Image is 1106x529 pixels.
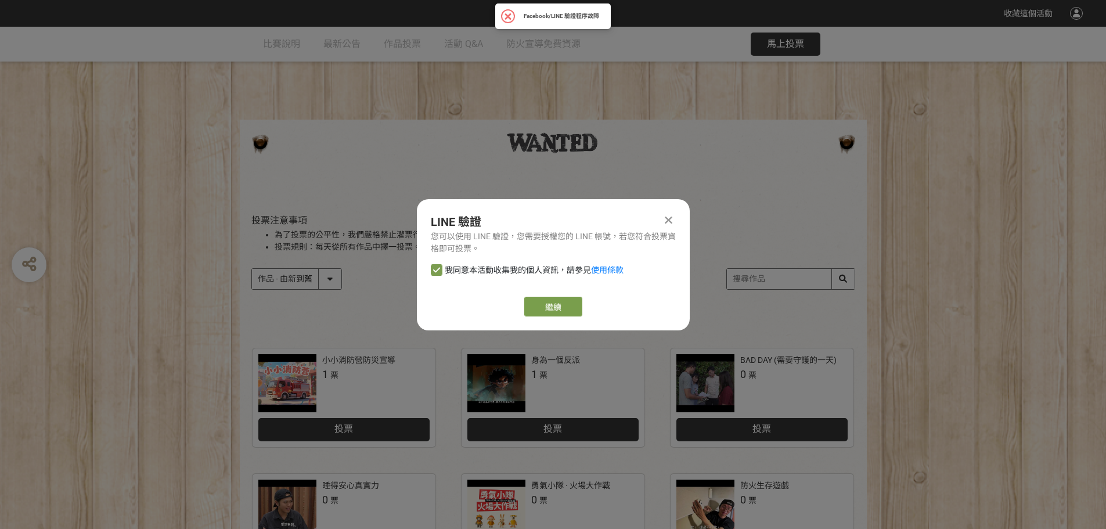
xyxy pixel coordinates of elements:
[263,38,300,49] span: 比賽說明
[384,38,421,49] span: 作品投票
[431,231,676,255] div: 您可以使用 LINE 驗證，您需要授權您的 LINE 帳號，若您符合投票資格即可投票。
[275,241,855,253] li: 投票規則：每天從所有作品中擇一投票。
[748,496,756,505] span: 票
[1004,9,1053,18] span: 收藏這個活動
[263,27,300,62] a: 比賽說明
[444,27,483,62] a: 活動 Q&A
[330,496,338,505] span: 票
[524,297,582,316] a: 繼續
[767,38,804,49] span: 馬上投票
[531,368,537,380] span: 1
[323,38,361,49] span: 最新公告
[531,480,610,492] div: 勇氣小隊 · 火場大作戰
[275,229,855,241] li: 為了投票的公平性，我們嚴格禁止灌票行為，所有投票者皆需經過 LINE 登入認證。
[751,33,820,56] button: 馬上投票
[462,348,644,447] a: 身為一個反派1票投票
[251,215,307,226] span: 投票注意事項
[748,370,756,380] span: 票
[740,354,837,366] div: BAD DAY (需要守護的一天)
[506,38,581,49] span: 防火宣導免費資源
[322,368,328,380] span: 1
[531,494,537,506] span: 0
[330,370,338,380] span: 票
[322,354,395,366] div: 小小消防營防災宣導
[506,27,581,62] a: 防火宣導免費資源
[740,368,746,380] span: 0
[671,348,853,447] a: BAD DAY (需要守護的一天)0票投票
[322,480,379,492] div: 睡得安心真實力
[444,38,483,49] span: 活動 Q&A
[445,264,624,276] span: 我同意本活動收集我的個人資訊，請參見
[543,423,562,434] span: 投票
[740,494,746,506] span: 0
[323,27,361,62] a: 最新公告
[334,423,353,434] span: 投票
[591,265,624,275] a: 使用條款
[539,496,547,505] span: 票
[740,480,789,492] div: 防火生存遊戲
[531,354,580,366] div: 身為一個反派
[384,27,421,62] a: 作品投票
[752,423,771,434] span: 投票
[727,269,855,289] input: 搜尋作品
[251,198,855,212] h1: 投票列表
[322,494,328,506] span: 0
[253,348,435,447] a: 小小消防營防災宣導1票投票
[539,370,547,380] span: 票
[431,213,676,231] div: LINE 驗證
